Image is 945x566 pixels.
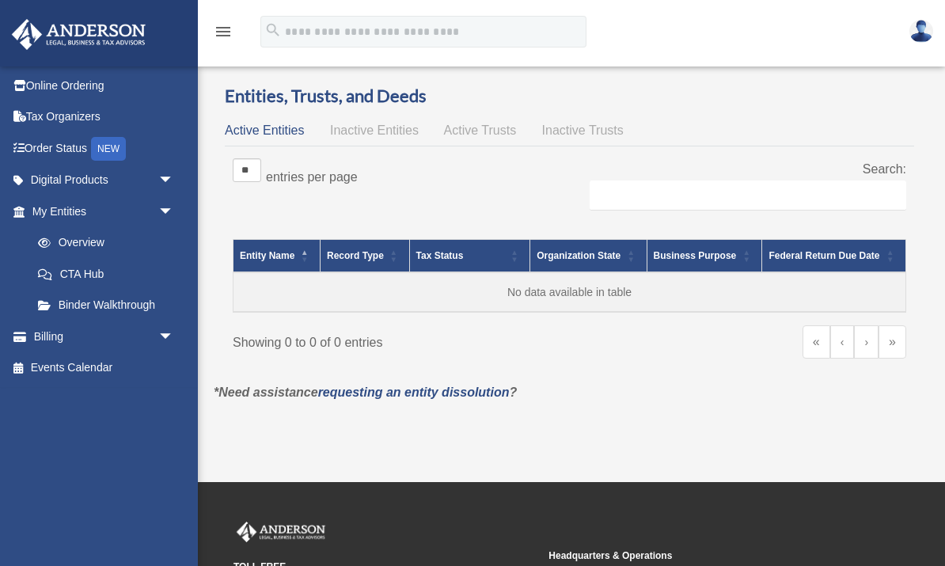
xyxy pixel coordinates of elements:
img: User Pic [909,20,933,43]
span: Record Type [327,250,384,261]
label: Search: [863,162,906,176]
span: arrow_drop_down [158,165,190,197]
th: Entity Name: Activate to invert sorting [233,239,321,272]
span: Business Purpose [654,250,737,261]
em: *Need assistance ? [214,386,517,399]
small: Headquarters & Operations [548,548,852,564]
div: NEW [91,137,126,161]
span: Active Entities [225,123,304,137]
span: Federal Return Due Date [769,250,879,261]
span: Inactive Entities [330,123,419,137]
label: entries per page [266,170,358,184]
span: Active Trusts [444,123,517,137]
a: Billingarrow_drop_down [11,321,198,352]
th: Federal Return Due Date: Activate to sort [762,239,906,272]
span: Entity Name [240,250,294,261]
a: Order StatusNEW [11,132,198,165]
span: Organization State [537,250,621,261]
a: Digital Productsarrow_drop_down [11,165,198,196]
i: menu [214,22,233,41]
h3: Entities, Trusts, and Deeds [225,84,914,108]
td: No data available in table [233,272,906,312]
i: search [264,21,282,39]
a: Last [879,325,906,359]
a: Online Ordering [11,70,198,101]
a: Previous [830,325,855,359]
a: First [803,325,830,359]
span: arrow_drop_down [158,321,190,353]
a: Tax Organizers [11,101,198,133]
th: Tax Status: Activate to sort [409,239,530,272]
th: Record Type: Activate to sort [321,239,410,272]
a: Events Calendar [11,352,198,384]
a: menu [214,28,233,41]
th: Business Purpose: Activate to sort [647,239,762,272]
a: Binder Walkthrough [22,290,190,321]
a: Next [854,325,879,359]
th: Organization State: Activate to sort [530,239,647,272]
div: Showing 0 to 0 of 0 entries [233,325,558,354]
a: My Entitiesarrow_drop_down [11,196,190,227]
span: arrow_drop_down [158,196,190,228]
span: Tax Status [416,250,464,261]
a: requesting an entity dissolution [318,386,510,399]
span: Inactive Trusts [542,123,624,137]
img: Anderson Advisors Platinum Portal [233,522,328,542]
a: Overview [22,227,182,259]
a: CTA Hub [22,258,190,290]
img: Anderson Advisors Platinum Portal [7,19,150,50]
